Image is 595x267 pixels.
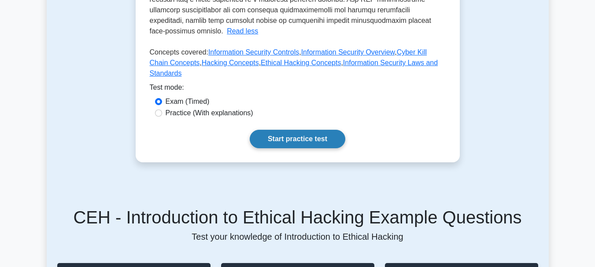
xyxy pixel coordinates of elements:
[227,26,258,37] button: Read less
[150,82,446,96] div: Test mode:
[208,48,299,56] a: Information Security Controls
[166,96,210,107] label: Exam (Timed)
[166,108,253,118] label: Practice (With explanations)
[150,47,446,82] p: Concepts covered: , , , , ,
[301,48,395,56] a: Information Security Overview
[57,231,538,242] p: Test your knowledge of Introduction to Ethical Hacking
[261,59,341,66] a: Ethical Hacking Concepts
[57,207,538,228] h5: CEH - Introduction to Ethical Hacking Example Questions
[250,130,345,148] a: Start practice test
[202,59,259,66] a: Hacking Concepts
